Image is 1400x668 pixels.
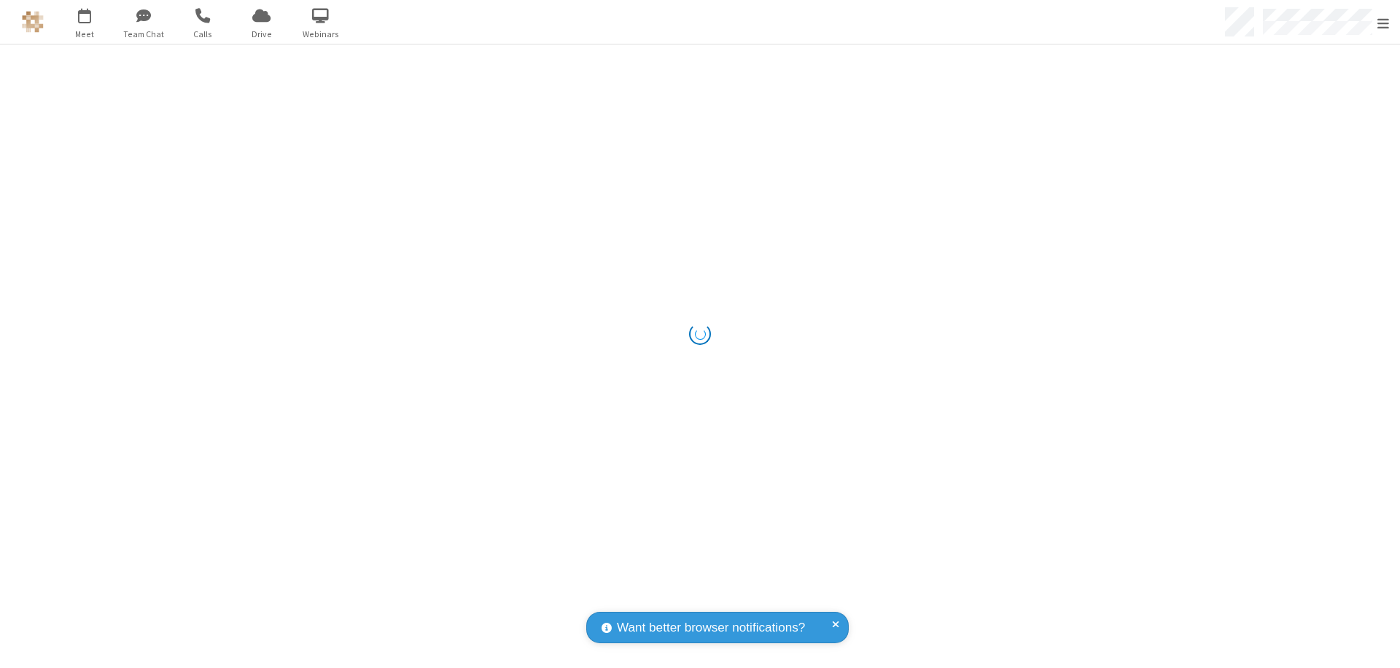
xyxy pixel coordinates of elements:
[175,28,230,41] span: Calls
[57,28,112,41] span: Meet
[22,11,44,33] img: QA Selenium DO NOT DELETE OR CHANGE
[234,28,289,41] span: Drive
[293,28,348,41] span: Webinars
[116,28,171,41] span: Team Chat
[617,618,805,637] span: Want better browser notifications?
